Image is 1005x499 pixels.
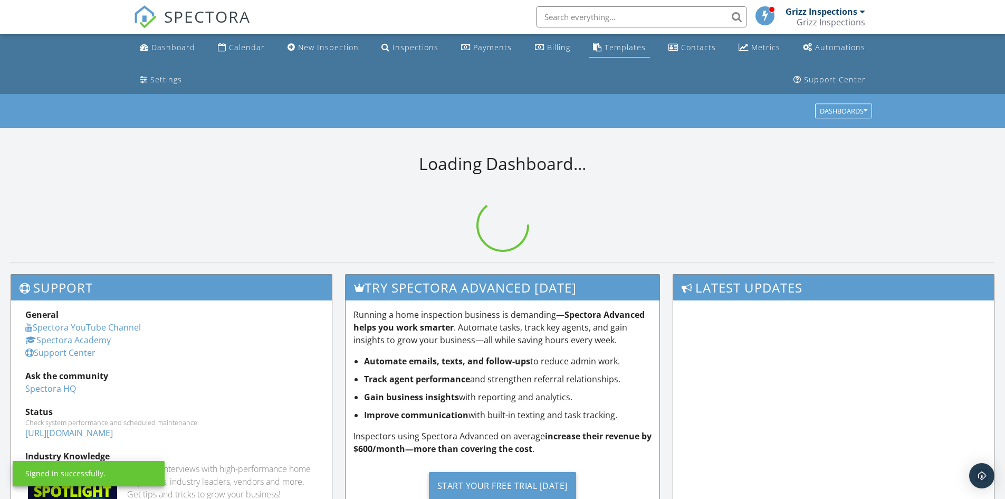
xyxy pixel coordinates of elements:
div: Metrics [751,42,780,52]
a: Billing [531,38,575,58]
li: and strengthen referral relationships. [364,373,652,385]
div: Dashboards [820,108,867,115]
div: Dashboard [151,42,195,52]
div: New Inspection [298,42,359,52]
h3: Support [11,275,332,300]
div: Templates [605,42,646,52]
a: New Inspection [283,38,363,58]
a: Spectora HQ [25,383,76,394]
div: Billing [547,42,570,52]
div: Industry Knowledge [25,450,318,463]
strong: Automate emails, texts, and follow-ups [364,355,530,367]
a: Templates [589,38,650,58]
a: Automations (Basic) [799,38,869,58]
a: [URL][DOMAIN_NAME] [25,427,113,439]
li: with built-in texting and task tracking. [364,409,652,421]
strong: Gain business insights [364,391,459,403]
h3: Try spectora advanced [DATE] [346,275,660,300]
div: Ask the community [25,370,318,382]
a: Metrics [734,38,784,58]
strong: General [25,309,59,321]
strong: Improve communication [364,409,468,421]
img: The Best Home Inspection Software - Spectora [133,5,157,29]
a: Support Center [789,70,870,90]
button: Dashboards [815,104,872,119]
a: Dashboard [136,38,199,58]
div: Automations [815,42,865,52]
strong: increase their revenue by $600/month—more than covering the cost [353,430,652,455]
a: Inspections [377,38,443,58]
input: Search everything... [536,6,747,27]
div: Status [25,406,318,418]
a: Payments [457,38,516,58]
div: Grizz Inspections [797,17,865,27]
a: Support Center [25,347,95,359]
div: Grizz Inspections [786,6,857,17]
div: Calendar [229,42,265,52]
strong: Spectora Advanced helps you work smarter [353,309,645,333]
div: Check system performance and scheduled maintenance. [25,418,318,427]
div: Payments [473,42,512,52]
p: Running a home inspection business is demanding— . Automate tasks, track key agents, and gain ins... [353,308,652,346]
a: Settings [136,70,186,90]
a: Spectora Academy [25,334,111,346]
div: Open Intercom Messenger [969,463,994,488]
a: Calendar [214,38,269,58]
a: Spectora YouTube Channel [25,322,141,333]
p: Inspectors using Spectora Advanced on average . [353,430,652,455]
div: Signed in successfully. [25,468,106,479]
div: Support Center [804,74,866,84]
h3: Latest Updates [673,275,994,300]
div: Inspections [393,42,438,52]
a: SPECTORA [133,14,251,36]
span: SPECTORA [164,5,251,27]
li: with reporting and analytics. [364,391,652,403]
li: to reduce admin work. [364,355,652,368]
div: Contacts [681,42,716,52]
strong: Track agent performance [364,373,470,385]
a: Contacts [664,38,720,58]
div: Settings [150,74,182,84]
